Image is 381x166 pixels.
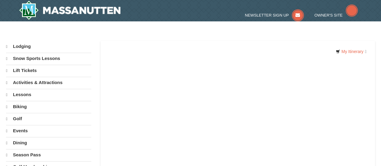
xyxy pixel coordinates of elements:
a: Snow Sports Lessons [6,53,91,64]
img: Massanutten Resort Logo [19,1,121,20]
a: Owner's Site [314,13,358,17]
a: Lift Tickets [6,65,91,76]
a: Events [6,125,91,136]
a: Lessons [6,89,91,100]
a: Massanutten Resort [19,1,121,20]
a: Dining [6,137,91,149]
span: Owner's Site [314,13,343,17]
a: Activities & Attractions [6,77,91,88]
a: Newsletter Sign Up [245,13,304,17]
a: Lodging [6,41,91,52]
a: Golf [6,113,91,124]
a: Biking [6,101,91,112]
a: Season Pass [6,149,91,161]
a: My Itinerary [332,47,370,56]
span: Newsletter Sign Up [245,13,289,17]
